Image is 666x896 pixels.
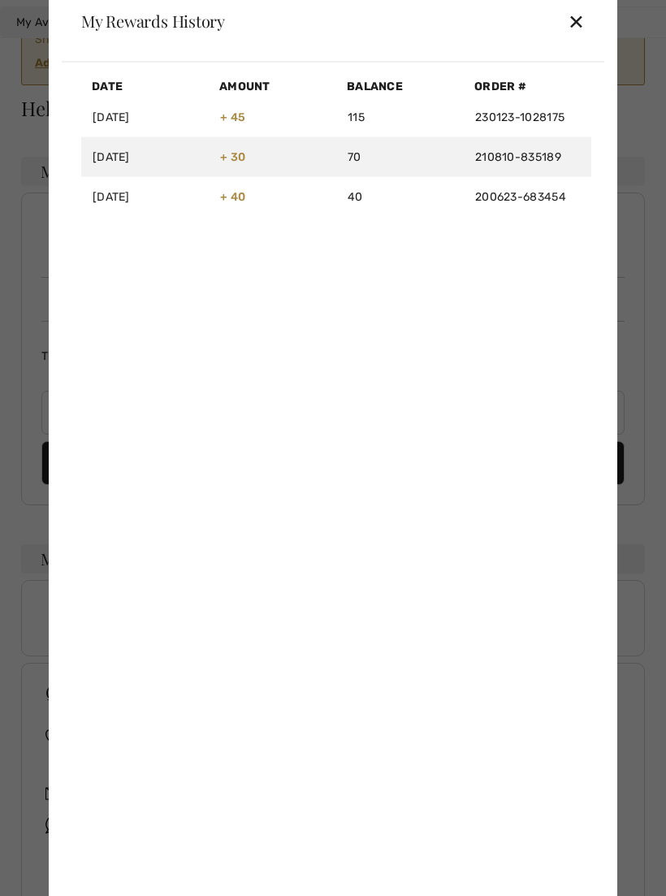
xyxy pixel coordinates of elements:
[475,189,566,203] a: 200623-683454
[336,176,464,216] td: 40
[81,97,209,136] td: [DATE]
[81,75,209,97] th: Date
[568,4,585,38] div: ✕
[81,176,209,216] td: [DATE]
[220,110,245,123] span: + 45
[475,110,564,123] a: 230123-1028175
[336,97,464,136] td: 115
[464,75,591,97] th: Order #
[209,75,336,97] th: Amount
[220,149,245,163] span: + 30
[81,13,225,29] div: My Rewards History
[336,75,464,97] th: Balance
[475,149,561,163] a: 210810-835189
[81,136,209,176] td: [DATE]
[336,136,464,176] td: 70
[220,189,245,203] span: + 40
